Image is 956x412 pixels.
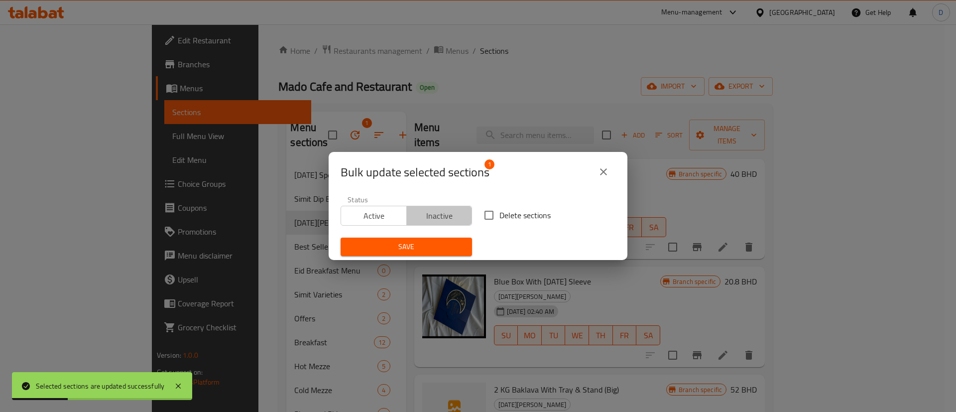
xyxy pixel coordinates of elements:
[406,206,473,226] button: Inactive
[341,164,489,180] span: Selected section count
[592,160,615,184] button: close
[499,209,551,221] span: Delete sections
[345,209,403,223] span: Active
[411,209,469,223] span: Inactive
[341,206,407,226] button: Active
[484,159,494,169] span: 1
[36,381,164,392] div: Selected sections are updated successfully
[349,241,464,253] span: Save
[341,238,472,256] button: Save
